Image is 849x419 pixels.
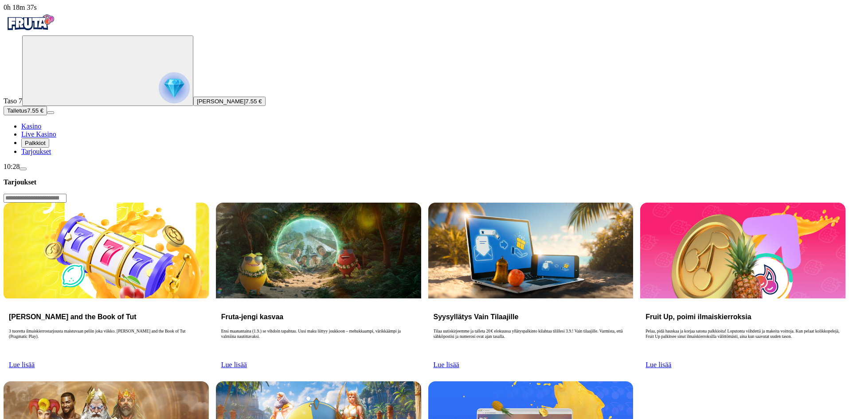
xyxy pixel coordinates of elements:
p: Pelaa, pidä hauskaa ja korjaa satona palkkioita! Loputonta viihdettä ja makeita voittoja. Kun pel... [646,329,840,357]
span: 7.55 € [246,98,262,105]
span: [PERSON_NAME] [197,98,246,105]
h3: Fruta-jengi kasvaa [221,313,416,321]
img: Syysyllätys Vain Tilaajille [428,203,634,298]
img: reward progress [159,72,190,103]
p: 3 tuoretta ilmaiskierrostarjousta maistuvaan peliin joka viikko. [PERSON_NAME] and the Book of Tu... [9,329,203,357]
span: Talletus [7,107,27,114]
span: 7.55 € [27,107,43,114]
img: Fruit Up, poimi ilmaiskierroksia [640,203,845,298]
img: Fruta [4,12,57,34]
button: reward progress [22,35,193,106]
a: Lue lisää [434,361,459,368]
a: Fruta [4,27,57,35]
p: Ensi maanantaina (1.9.) se vihdoin tapahtuu. Uusi maku liittyy joukkoon – mehukkaampi, värikkäämp... [221,329,416,357]
button: reward iconPalkkiot [21,138,49,148]
a: gift-inverted iconTarjoukset [21,148,51,155]
input: Search [4,194,67,203]
img: Fruta-jengi kasvaa [216,203,421,298]
a: poker-chip iconLive Kasino [21,130,56,138]
p: Tilaa uutiskirjeemme ja talleta 20 € elokuussa yllätyspalkinto kilahtaa tilillesi 3.9.! Vain tila... [434,329,628,357]
a: diamond iconKasino [21,122,41,130]
button: menu [47,111,54,114]
a: Lue lisää [221,361,247,368]
span: Kasino [21,122,41,130]
span: Taso 7 [4,97,22,105]
h3: Fruit Up, poimi ilmaiskierroksia [646,313,840,321]
img: John Hunter and the Book of Tut [4,203,209,298]
h3: Syysyllätys Vain Tilaajille [434,313,628,321]
a: Lue lisää [646,361,671,368]
span: Palkkiot [25,140,46,146]
span: user session time [4,4,37,11]
span: Live Kasino [21,130,56,138]
button: [PERSON_NAME]7.55 € [193,97,266,106]
span: 10:28 [4,163,20,170]
a: Lue lisää [9,361,35,368]
h3: [PERSON_NAME] and the Book of Tut [9,313,203,321]
button: menu [20,168,27,170]
h3: Tarjoukset [4,178,845,186]
nav: Primary [4,12,845,156]
button: Talletusplus icon7.55 € [4,106,47,115]
span: Tarjoukset [21,148,51,155]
